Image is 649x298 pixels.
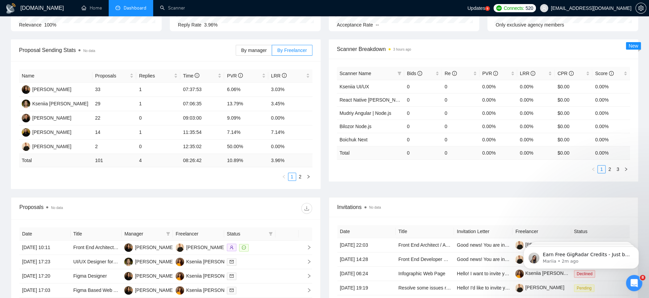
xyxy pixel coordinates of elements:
span: filter [396,68,403,78]
td: 0 [404,146,442,159]
a: searchScanner [160,5,185,11]
td: 0 [404,106,442,120]
span: dashboard [115,5,120,10]
td: 0.00% [592,120,630,133]
span: message [242,245,246,249]
iframe: Intercom notifications message [513,232,649,280]
a: Figma Designer [73,273,107,279]
a: YP[PERSON_NAME] [124,273,174,278]
div: Kseniia [PERSON_NAME] [186,258,242,265]
td: 09:03:00 [180,111,224,125]
td: Total [337,146,404,159]
span: Proposal Sending Stats [19,46,236,54]
div: Kseniia [PERSON_NAME] [186,286,242,294]
span: download [302,206,312,211]
th: Manager [122,227,173,241]
td: 33 [92,83,137,97]
span: By Freelancer [277,48,307,53]
a: 1 [288,173,296,180]
span: New [629,43,638,49]
th: Status [571,225,630,238]
td: 12:35:02 [180,140,224,154]
td: [DATE] 14:28 [337,252,396,267]
td: 0.00% [592,93,630,106]
span: By manager [241,48,267,53]
td: 10.89 % [224,154,268,167]
td: [DATE] 06:24 [337,267,396,281]
td: Front End Developer Needed for BuildPartner Technology Ltd [396,252,454,267]
img: KS [176,286,184,295]
span: user [542,6,546,11]
span: 520 [525,4,533,12]
th: Freelancer [173,227,224,241]
span: info-circle [195,73,199,78]
td: 2 [92,140,137,154]
a: 2 [296,173,304,180]
div: [PERSON_NAME] [32,143,71,150]
td: $0.00 [555,106,592,120]
li: Next Page [304,173,312,181]
span: right [301,274,311,278]
td: 101 [92,154,137,167]
td: $ 0.00 [555,146,592,159]
span: No data [51,206,63,210]
li: 2 [296,173,304,181]
td: 1 [136,83,180,97]
img: SK [124,258,133,266]
td: Total [19,154,92,167]
span: Only exclusive agency members [495,22,564,28]
td: [DATE] 17:23 [19,255,71,269]
img: AS [22,85,30,94]
span: Scanner Name [340,71,371,76]
td: 4 [136,154,180,167]
img: YP [124,272,133,280]
span: Connects: [504,4,524,12]
button: left [280,173,288,181]
img: MM [22,142,30,151]
td: 3.96 % [268,154,312,167]
th: Freelancer [512,225,571,238]
span: No data [369,206,381,209]
span: left [282,175,286,179]
img: YP [124,286,133,295]
td: 0.00% [480,133,517,146]
td: 6.06% [224,83,268,97]
td: 11:35:54 [180,125,224,140]
a: homeHome [82,5,102,11]
span: LRR [520,71,536,76]
li: Previous Page [589,165,597,173]
td: 07:06:35 [180,97,224,111]
span: Proposals [95,72,129,80]
span: Acceptance Rate [337,22,373,28]
th: Proposals [92,69,137,83]
span: Dashboard [124,5,146,11]
iframe: Intercom live chat [626,275,642,291]
span: filter [166,232,170,236]
td: Figma Based Web App Designer [71,283,122,298]
a: UI/UX Designer for Learning Application Redesign (Long-Term Opportunity) [73,259,232,264]
button: download [301,203,312,214]
span: info-circle [609,71,614,76]
a: 1 [598,165,605,173]
td: Front End Architect / Angula Expert for Healthcare AI Platform [396,238,454,252]
span: CPR [557,71,573,76]
td: 0.00% [592,133,630,146]
td: 0.00% [517,120,555,133]
a: KSKseniia [PERSON_NAME] [176,259,242,264]
div: [PERSON_NAME] [32,114,71,122]
div: [PERSON_NAME] [135,286,174,294]
td: 3.45% [268,97,312,111]
td: 0 [442,80,480,93]
a: Pending [574,285,597,291]
a: Front End Architect / Angula Expert for Healthcare AI Platform [73,245,203,250]
td: $0.00 [555,80,592,93]
a: YP[PERSON_NAME] [124,244,174,250]
span: Updates [467,5,485,11]
span: info-circle [530,71,535,76]
td: 1 [136,97,180,111]
img: MM [176,243,184,252]
td: 0.00% [592,80,630,93]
